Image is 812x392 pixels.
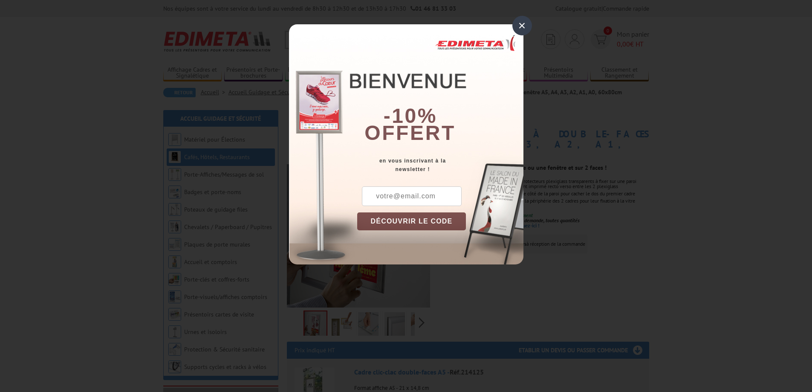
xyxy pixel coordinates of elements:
[357,212,466,230] button: DÉCOUVRIR LE CODE
[364,122,456,144] font: offert
[512,16,532,35] div: ×
[362,186,462,206] input: votre@email.com
[384,105,437,127] b: -10%
[357,157,523,174] div: en vous inscrivant à la newsletter !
